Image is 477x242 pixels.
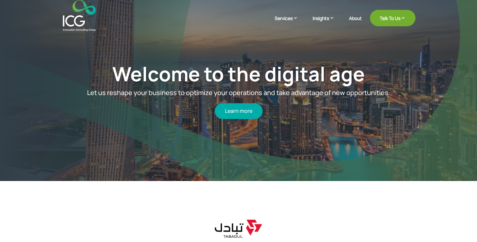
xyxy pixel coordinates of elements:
a: Welcome to the digital age [112,60,365,87]
img: tabadul logo [206,215,271,242]
a: Talk To Us [370,10,415,26]
a: Learn more [215,103,263,119]
a: Services [275,15,304,31]
a: Insights [313,15,341,31]
a: About [349,16,362,31]
span: Let us reshape your business to optimize your operations and take advantage of new opportunities. [87,88,390,97]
